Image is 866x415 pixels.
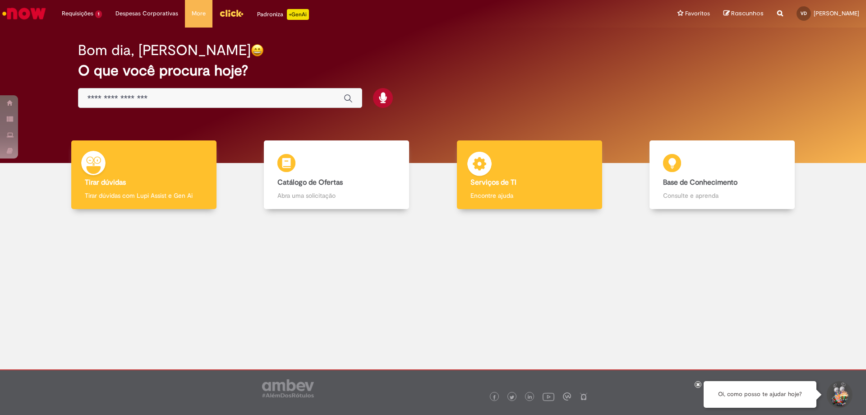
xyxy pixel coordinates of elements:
img: logo_footer_naosei.png [580,392,588,401]
p: Consulte e aprenda [663,191,781,200]
img: logo_footer_linkedin.png [528,395,532,400]
img: logo_footer_twitter.png [510,395,514,400]
span: Rascunhos [731,9,764,18]
img: logo_footer_facebook.png [492,395,497,400]
img: click_logo_yellow_360x200.png [219,6,244,20]
div: Oi, como posso te ajudar hoje? [704,381,816,408]
h2: Bom dia, [PERSON_NAME] [78,42,251,58]
p: Abra uma solicitação [277,191,396,200]
img: happy-face.png [251,44,264,57]
span: [PERSON_NAME] [814,9,859,17]
b: Tirar dúvidas [85,178,126,187]
span: Favoritos [685,9,710,18]
a: Base de Conhecimento Consulte e aprenda [626,140,819,210]
p: +GenAi [287,9,309,20]
img: logo_footer_workplace.png [563,392,571,401]
a: Rascunhos [723,9,764,18]
span: 1 [95,10,102,18]
button: Iniciar Conversa de Suporte [825,381,852,408]
b: Base de Conhecimento [663,178,737,187]
h2: O que você procura hoje? [78,63,788,79]
b: Catálogo de Ofertas [277,178,343,187]
span: More [192,9,206,18]
b: Serviços de TI [470,178,516,187]
p: Encontre ajuda [470,191,589,200]
div: Padroniza [257,9,309,20]
img: ServiceNow [1,5,47,23]
p: Tirar dúvidas com Lupi Assist e Gen Ai [85,191,203,200]
span: Requisições [62,9,93,18]
a: Serviços de TI Encontre ajuda [433,140,626,210]
img: logo_footer_ambev_rotulo_gray.png [262,379,314,397]
a: Tirar dúvidas Tirar dúvidas com Lupi Assist e Gen Ai [47,140,240,210]
span: Despesas Corporativas [115,9,178,18]
img: logo_footer_youtube.png [543,391,554,402]
span: VD [801,10,807,16]
a: Catálogo de Ofertas Abra uma solicitação [240,140,433,210]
